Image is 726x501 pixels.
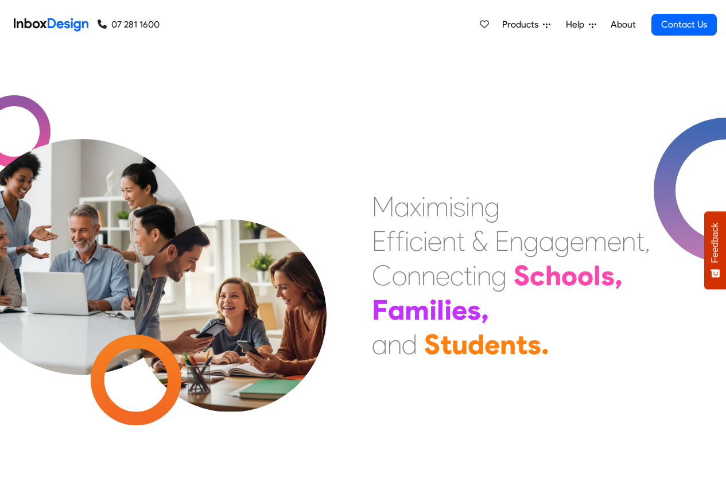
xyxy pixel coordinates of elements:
a: Products [498,13,555,36]
div: n [442,224,456,258]
div: d [468,327,484,362]
div: g [523,224,539,258]
div: s [527,327,541,362]
a: 07 281 1600 [98,18,160,32]
div: S [514,258,530,293]
div: F [372,293,388,327]
div: e [607,224,622,258]
div: n [470,189,484,224]
div: c [450,258,464,293]
span: Help [566,18,589,32]
div: i [465,189,470,224]
div: f [395,224,405,258]
div: a [388,293,405,327]
a: About [607,13,639,36]
div: i [444,293,452,327]
div: Maximising Efficient & Engagement, Connecting Schools, Families, and Students. [372,189,650,362]
div: i [421,189,426,224]
div: m [405,293,429,327]
div: . [541,327,549,362]
div: e [428,224,442,258]
div: t [464,258,472,293]
div: E [495,224,509,258]
div: i [449,189,453,224]
div: a [372,327,387,362]
div: t [456,224,465,258]
img: parents_with_child.png [110,172,351,412]
div: C [372,258,392,293]
div: e [484,327,500,362]
div: c [409,224,423,258]
div: n [407,258,421,293]
div: m [426,189,449,224]
div: u [452,327,468,362]
div: & [472,224,488,258]
div: i [472,258,477,293]
a: Help [561,13,601,36]
div: n [421,258,436,293]
div: g [484,189,500,224]
div: a [539,224,554,258]
span: Feedback [710,223,720,263]
div: t [516,327,527,362]
div: i [429,293,437,327]
div: n [509,224,523,258]
div: M [372,189,394,224]
div: m [584,224,607,258]
div: n [387,327,402,362]
span: Products [502,18,543,32]
div: E [372,224,386,258]
div: , [481,293,489,327]
div: , [645,224,650,258]
div: s [453,189,465,224]
div: a [394,189,410,224]
div: e [452,293,467,327]
div: e [570,224,584,258]
div: n [622,224,636,258]
div: c [530,258,545,293]
div: S [424,327,440,362]
div: t [636,224,645,258]
div: l [437,293,444,327]
div: l [593,258,601,293]
div: n [477,258,491,293]
div: n [500,327,516,362]
div: h [545,258,561,293]
div: x [410,189,421,224]
button: Feedback - Show survey [704,211,726,289]
div: f [386,224,395,258]
div: i [423,224,428,258]
div: d [402,327,417,362]
div: g [554,224,570,258]
div: t [440,327,452,362]
div: s [467,293,481,327]
div: e [436,258,450,293]
a: Contact Us [651,14,717,36]
div: g [491,258,507,293]
div: , [615,258,623,293]
div: i [405,224,409,258]
div: o [561,258,577,293]
div: o [392,258,407,293]
div: s [601,258,615,293]
div: o [577,258,593,293]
